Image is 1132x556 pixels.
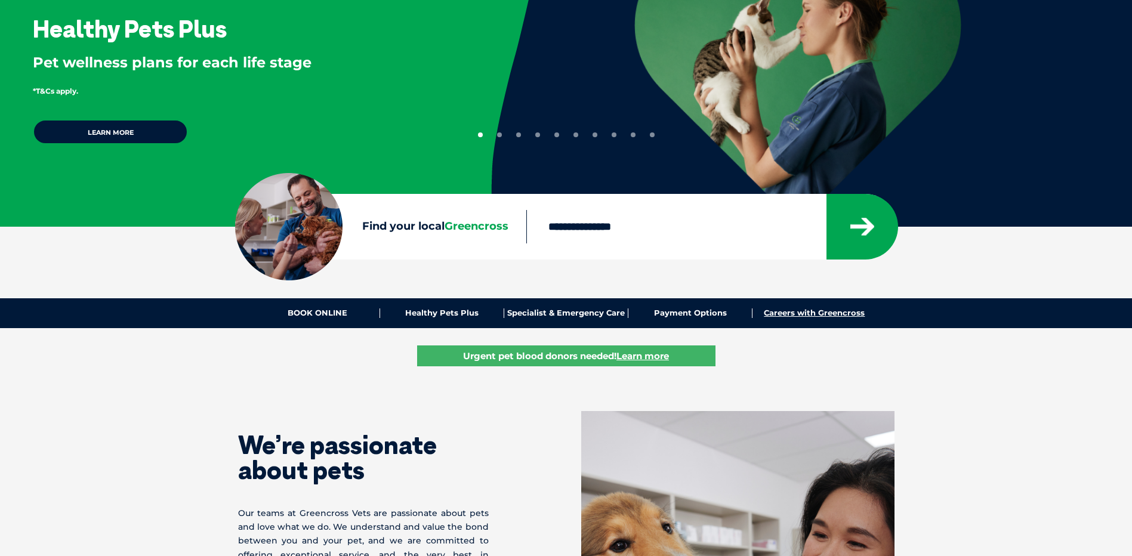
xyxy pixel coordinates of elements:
[33,119,188,144] a: Learn more
[33,87,78,95] span: *T&Cs apply.
[554,132,559,137] button: 5 of 10
[650,132,655,137] button: 10 of 10
[752,308,876,318] a: Careers with Greencross
[573,132,578,137] button: 6 of 10
[33,17,227,41] h3: Healthy Pets Plus
[631,132,636,137] button: 9 of 10
[238,433,489,483] h1: We’re passionate about pets
[497,132,502,137] button: 2 of 10
[504,308,628,318] a: Specialist & Emergency Care
[380,308,504,318] a: Healthy Pets Plus
[516,132,521,137] button: 3 of 10
[235,218,526,236] label: Find your local
[445,220,508,233] span: Greencross
[535,132,540,137] button: 4 of 10
[33,52,452,73] p: Pet wellness plans for each life stage
[478,132,483,137] button: 1 of 10
[256,308,380,318] a: BOOK ONLINE
[1109,54,1121,66] button: Search
[417,345,715,366] a: Urgent pet blood donors needed!Learn more
[628,308,752,318] a: Payment Options
[616,350,669,362] u: Learn more
[612,132,616,137] button: 8 of 10
[593,132,597,137] button: 7 of 10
